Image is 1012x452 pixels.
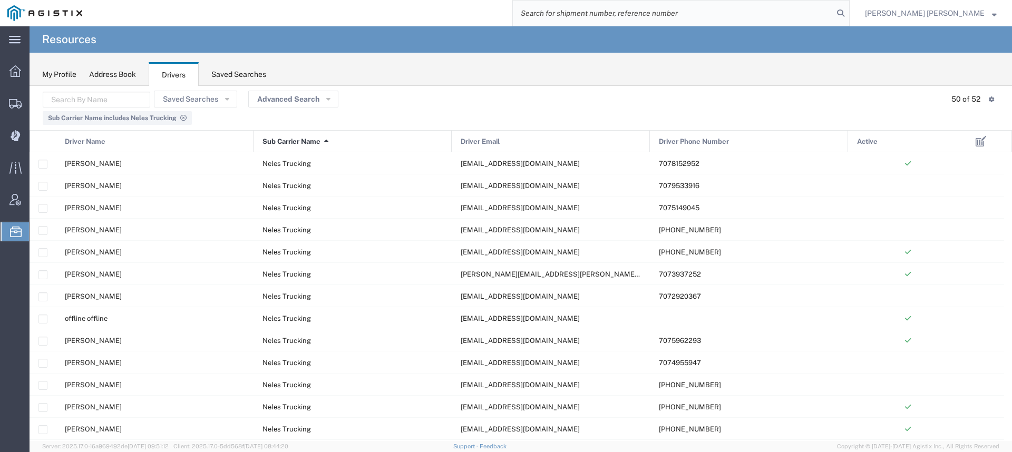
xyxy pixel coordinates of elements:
[659,160,699,168] span: 7078152952
[864,7,997,19] button: [PERSON_NAME] [PERSON_NAME]
[262,381,311,389] span: Neles Trucking
[659,182,699,190] span: 7079533916
[65,226,122,234] span: Jerome Jackson
[65,248,122,256] span: Nasir Sharifi
[659,204,699,212] span: 7075149045
[65,337,122,345] span: Allen Lenart
[65,160,122,168] span: Kinnie Gallegos
[211,69,266,80] div: Saved Searches
[461,359,580,367] span: martinezjesus364@ymail.com
[262,160,311,168] span: Neles Trucking
[89,69,136,80] div: Address Book
[7,5,82,21] img: logo
[42,443,169,449] span: Server: 2025.17.0-16a969492de
[262,337,311,345] span: Neles Trucking
[461,226,580,234] span: trucknumber0857@gmail.com
[659,248,721,256] span: 510-410-2697
[659,425,721,433] span: 510-299-1223
[65,359,122,367] span: Jesus Martinez
[262,403,311,411] span: Neles Trucking
[128,443,169,449] span: [DATE] 09:51:12
[154,91,237,107] button: Saved Searches
[480,443,507,449] a: Feedback
[513,1,833,26] input: Search for shipment number, reference number
[65,381,122,389] span: Walter Stokes
[461,292,580,300] span: peyunca555@gmail.com
[659,292,701,300] span: 7072920367
[248,91,338,107] button: Advanced Search
[149,62,199,86] div: Drivers
[659,359,701,367] span: 7074955947
[461,131,500,153] span: Driver Email
[48,114,177,122] span: Sub Carrier Name includes Neles Trucking
[865,7,985,19] span: Kayte Bray Dogali
[262,315,311,322] span: Neles Trucking
[42,26,96,53] h4: Resources
[659,226,721,234] span: 415-684-6188
[659,381,721,389] span: 415-424-7949
[262,131,320,153] span: Sub Carrier Name
[65,270,122,278] span: Frank Sosa
[659,131,729,153] span: Driver Phone Number
[659,403,721,411] span: 408-614-6459
[837,442,999,451] span: Copyright © [DATE]-[DATE] Agistix Inc., All Rights Reserved
[461,403,580,411] span: amoschungg@gmail.com
[65,292,122,300] span: Jaime Cisneros
[262,270,311,278] span: Neles Trucking
[43,92,150,107] input: Search By Name
[65,204,122,212] span: Robbie Cream
[453,443,480,449] a: Support
[951,94,980,105] div: 50 of 52
[461,248,580,256] span: nasexpressllc@gmail.com
[461,182,580,190] span: rasartori@icloud.com
[461,204,580,212] span: outlawtow@yahoo.com
[461,381,580,389] span: joensonsinc@gmail.com
[659,337,701,345] span: 7075962293
[461,425,580,433] span: timrekscott@yahoo.com
[262,359,311,367] span: Neles Trucking
[262,204,311,212] span: Neles Trucking
[65,425,122,433] span: Scott Richardson
[262,425,311,433] span: Neles Trucking
[659,270,701,278] span: 7073937252
[65,131,105,153] span: Driver Name
[65,182,122,190] span: Rocky Sartori
[244,443,288,449] span: [DATE] 08:44:20
[461,160,580,168] span: kinnie32@comcast.net
[262,226,311,234] span: Neles Trucking
[461,337,580,345] span: allenlenart8@gmail.com
[461,315,580,322] span: offline@offline.com
[262,292,311,300] span: Neles Trucking
[262,248,311,256] span: Neles Trucking
[262,182,311,190] span: Neles Trucking
[857,131,878,153] span: Active
[65,403,122,411] span: Amos Chung
[173,443,288,449] span: Client: 2025.17.0-5dd568f
[65,315,108,322] span: offline offline
[42,69,76,80] div: My Profile
[461,270,694,278] span: rob.eisenhauer@yahoo.com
